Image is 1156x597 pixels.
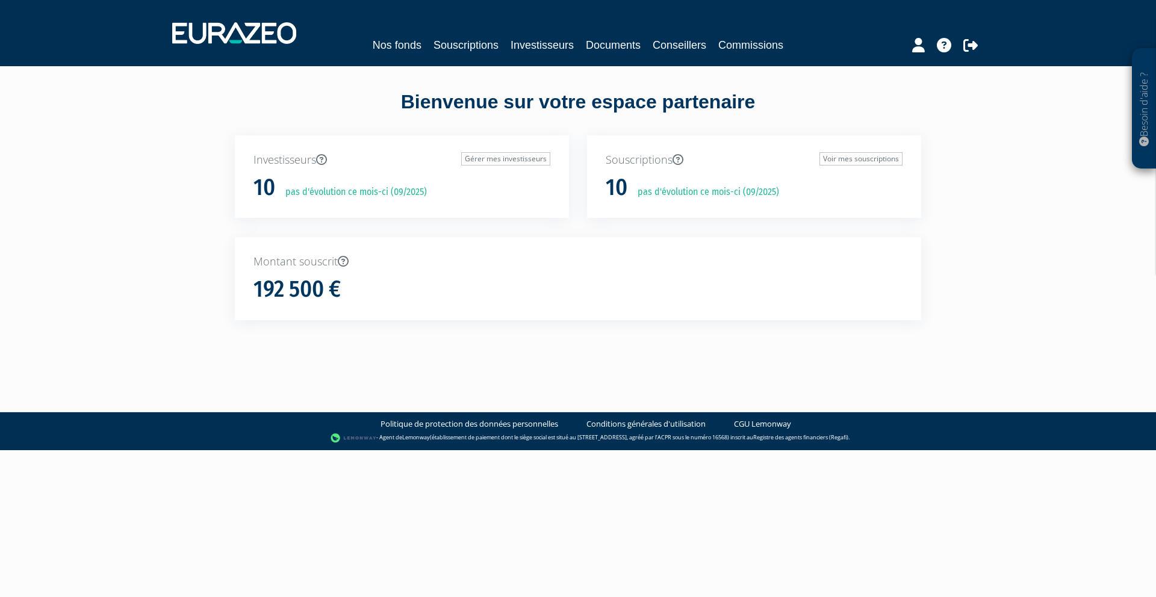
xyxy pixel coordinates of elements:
[1137,55,1151,163] p: Besoin d'aide ?
[511,37,574,54] a: Investisseurs
[606,175,627,200] h1: 10
[629,185,779,199] p: pas d'évolution ce mois-ci (09/2025)
[373,37,421,54] a: Nos fonds
[226,88,930,135] div: Bienvenue sur votre espace partenaire
[586,37,641,54] a: Documents
[253,254,903,270] p: Montant souscrit
[653,37,706,54] a: Conseillers
[331,432,377,444] img: logo-lemonway.png
[753,433,848,441] a: Registre des agents financiers (Regafi)
[402,433,430,441] a: Lemonway
[606,152,903,168] p: Souscriptions
[734,418,791,430] a: CGU Lemonway
[433,37,499,54] a: Souscriptions
[253,152,550,168] p: Investisseurs
[172,22,296,44] img: 1732889491-logotype_eurazeo_blanc_rvb.png
[277,185,427,199] p: pas d'évolution ce mois-ci (09/2025)
[718,37,783,54] a: Commissions
[12,432,1144,444] div: - Agent de (établissement de paiement dont le siège social est situé au [STREET_ADDRESS], agréé p...
[381,418,558,430] a: Politique de protection des données personnelles
[253,175,275,200] h1: 10
[253,277,341,302] h1: 192 500 €
[586,418,706,430] a: Conditions générales d'utilisation
[461,152,550,165] a: Gérer mes investisseurs
[819,152,903,165] a: Voir mes souscriptions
